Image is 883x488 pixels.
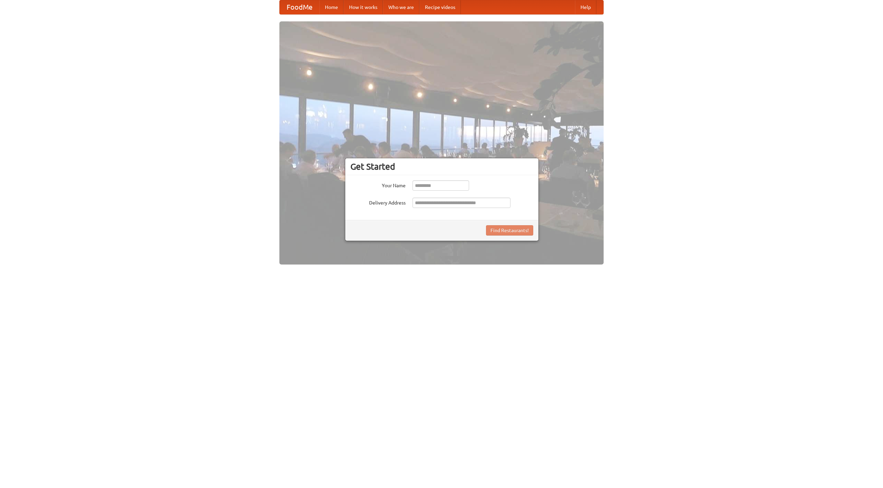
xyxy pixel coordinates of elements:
h3: Get Started [350,161,533,172]
a: How it works [344,0,383,14]
button: Find Restaurants! [486,225,533,236]
label: Delivery Address [350,198,406,206]
a: Help [575,0,596,14]
a: Home [319,0,344,14]
a: Recipe videos [419,0,461,14]
a: FoodMe [280,0,319,14]
a: Who we are [383,0,419,14]
label: Your Name [350,180,406,189]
